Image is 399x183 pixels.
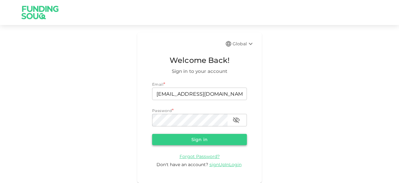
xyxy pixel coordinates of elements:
[209,162,242,167] span: signUpInLogin
[152,114,228,126] input: password
[152,134,247,145] button: Sign in
[180,153,220,159] a: Forgot Password?
[152,108,172,113] span: Password
[156,162,208,167] span: Don't have an account?
[152,54,247,66] span: Welcome Back!
[233,40,254,48] div: Global
[152,88,247,100] input: email
[152,68,247,75] span: Sign in to your account
[152,82,163,87] span: Email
